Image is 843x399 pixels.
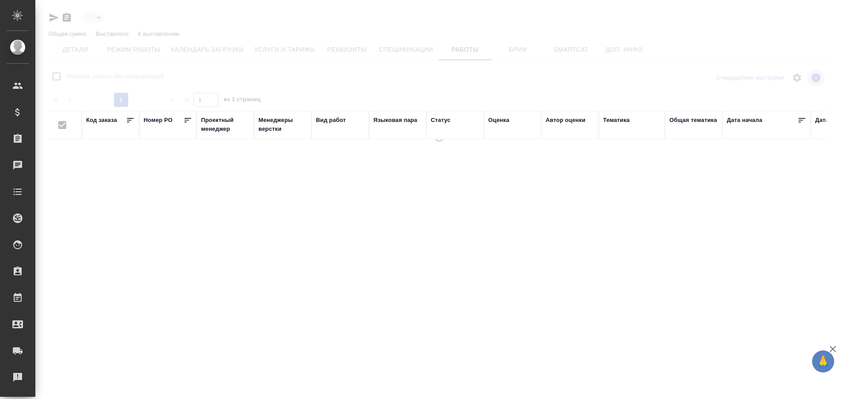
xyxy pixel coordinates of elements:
div: Статус [431,116,451,125]
div: Языковая пара [373,116,418,125]
div: Дата начала [727,116,762,125]
div: Номер PO [144,116,172,125]
span: 🙏 [816,352,831,371]
div: Общая тематика [669,116,717,125]
div: Тематика [603,116,630,125]
button: 🙏 [812,350,834,372]
div: Код заказа [86,116,117,125]
div: Автор оценки [546,116,585,125]
div: Оценка [488,116,509,125]
div: Проектный менеджер [201,116,250,133]
div: Вид работ [316,116,346,125]
div: Менеджеры верстки [258,116,307,133]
